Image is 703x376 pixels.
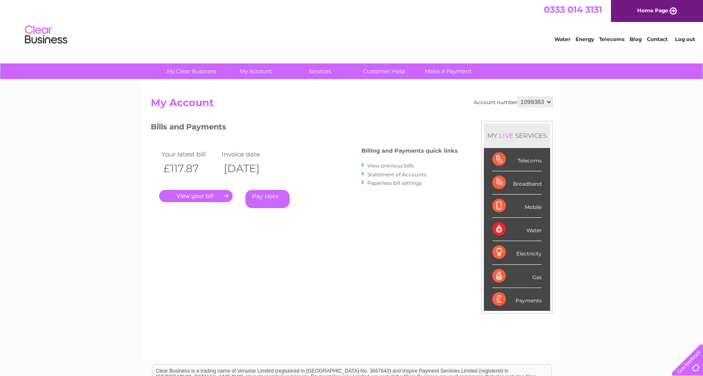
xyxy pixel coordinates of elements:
[492,195,542,218] div: Mobile
[492,218,542,241] div: Water
[285,63,355,79] a: Services
[361,148,458,154] h4: Billing and Payments quick links
[492,148,542,171] div: Telecoms
[367,162,414,169] a: View previous bills
[492,265,542,288] div: Gas
[151,97,553,113] h2: My Account
[474,97,553,107] div: Account number
[575,36,594,42] a: Energy
[220,160,280,177] th: [DATE]
[159,148,220,160] td: Your latest bill
[159,160,220,177] th: £117.87
[647,36,668,42] a: Contact
[221,63,290,79] a: My Account
[544,4,602,15] a: 0333 014 3131
[349,63,419,79] a: Customer Help
[159,190,233,202] a: .
[497,132,515,140] div: LIVE
[151,121,458,136] h3: Bills and Payments
[675,36,695,42] a: Log out
[245,190,290,208] a: Pay Here
[492,241,542,264] div: Electricity
[24,22,68,48] img: logo.png
[367,180,422,186] a: Paperless bill settings
[220,148,280,160] td: Invoice date
[413,63,483,79] a: Make A Payment
[554,36,570,42] a: Water
[157,63,226,79] a: My Clear Business
[484,124,550,148] div: MY SERVICES
[152,5,551,41] div: Clear Business is a trading name of Verastar Limited (registered in [GEOGRAPHIC_DATA] No. 3667643...
[367,171,426,178] a: Statement of Accounts
[630,36,642,42] a: Blog
[492,171,542,195] div: Broadband
[599,36,624,42] a: Telecoms
[492,288,542,311] div: Payments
